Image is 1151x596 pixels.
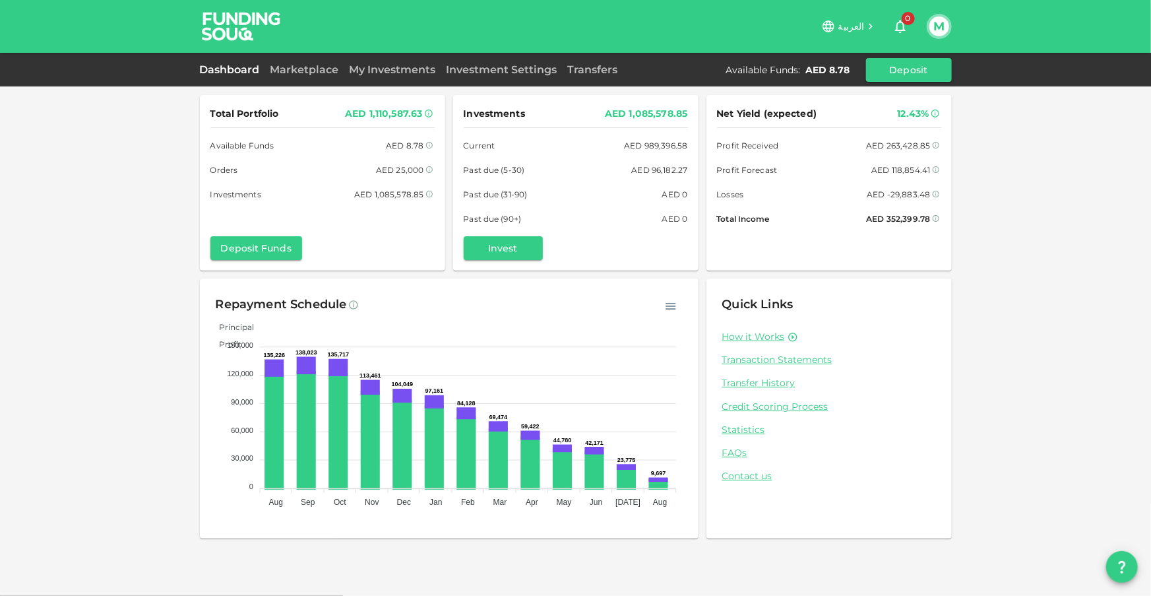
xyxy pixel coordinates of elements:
tspan: May [556,498,571,507]
tspan: Jun [589,498,602,507]
button: Deposit Funds [210,236,302,260]
tspan: Sep [301,498,315,507]
a: My Investments [344,63,441,76]
div: AED 1,085,578.85 [354,187,423,201]
span: Past due (5-30) [464,163,525,177]
tspan: 90,000 [231,398,253,406]
span: Past due (90+) [464,212,522,226]
div: AED 8.78 [386,139,423,152]
span: 0 [902,12,915,25]
tspan: Aug [653,498,667,507]
span: Investments [210,187,261,201]
a: FAQs [722,447,936,459]
a: Contact us [722,470,936,482]
div: Available Funds : [726,63,801,77]
tspan: 150,000 [227,342,253,350]
tspan: Dec [396,498,410,507]
a: Transaction Statements [722,354,936,366]
div: AED 1,085,578.85 [605,106,687,122]
div: 12.43% [898,106,929,122]
button: Invest [464,236,543,260]
div: AED 0 [662,212,688,226]
span: Quick Links [722,297,793,312]
div: AED 25,000 [376,163,424,177]
tspan: 0 [249,482,253,490]
tspan: Mar [493,498,507,507]
span: Profit Forecast [717,163,778,177]
div: AED 989,396.58 [624,139,687,152]
div: AED 0 [662,187,688,201]
tspan: Aug [268,498,282,507]
a: Transfers [563,63,623,76]
tspan: 60,000 [231,426,253,434]
button: question [1106,551,1138,583]
tspan: 30,000 [231,455,253,463]
tspan: Feb [461,498,475,507]
tspan: [DATE] [615,498,640,507]
span: Total Income [717,212,770,226]
a: Statistics [722,424,936,436]
tspan: Oct [334,498,346,507]
button: M [929,17,949,36]
div: AED 352,399.78 [866,212,930,226]
span: Current [464,139,495,152]
span: Profit [209,339,241,349]
div: Repayment Schedule [216,294,347,315]
button: 0 [887,13,914,40]
span: Net Yield (expected) [717,106,817,122]
a: Investment Settings [441,63,563,76]
a: Transfer History [722,377,936,389]
div: AED 263,428.85 [866,139,930,152]
a: How it Works [722,331,785,343]
span: Available Funds [210,139,274,152]
tspan: Nov [365,498,379,507]
div: AED -29,883.48 [867,187,930,201]
div: AED 8.78 [806,63,850,77]
tspan: 120,000 [227,370,253,378]
a: Marketplace [265,63,344,76]
div: AED 118,854.41 [871,163,930,177]
a: Dashboard [200,63,265,76]
tspan: Jan [429,498,442,507]
span: Losses [717,187,744,201]
button: Deposit [866,58,952,82]
tspan: Apr [526,498,538,507]
span: Investments [464,106,525,122]
a: Credit Scoring Process [722,401,936,413]
span: العربية [838,20,865,32]
span: Orders [210,163,238,177]
span: Principal [209,322,254,332]
span: Total Portfolio [210,106,279,122]
span: Profit Received [717,139,779,152]
div: AED 96,182.27 [632,163,688,177]
span: Past due (31-90) [464,187,528,201]
div: AED 1,110,587.63 [345,106,422,122]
